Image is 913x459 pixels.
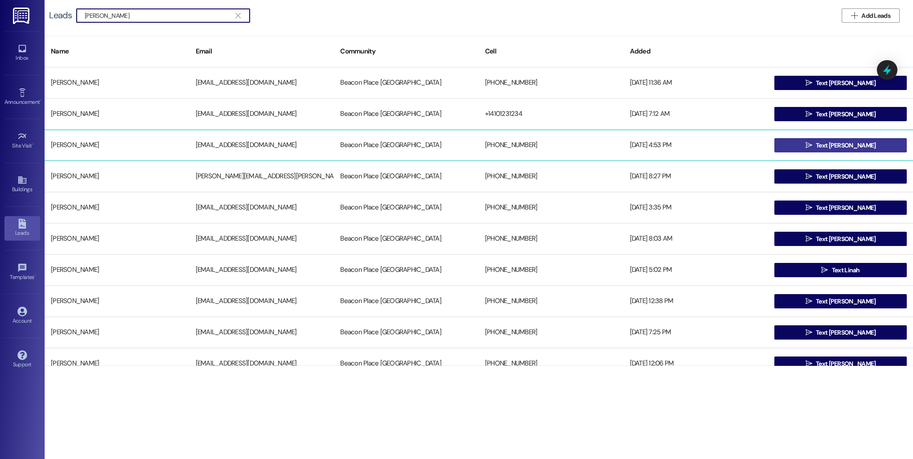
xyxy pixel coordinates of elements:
button: Text [PERSON_NAME] [774,232,907,246]
i:  [235,12,240,19]
button: Text [PERSON_NAME] [774,107,907,121]
button: Text [PERSON_NAME] [774,76,907,90]
a: Templates • [4,260,40,284]
button: Text [PERSON_NAME] [774,357,907,371]
a: Support [4,348,40,372]
div: Beacon Place [GEOGRAPHIC_DATA] [334,74,479,92]
div: +14101231234 [479,105,624,123]
div: [DATE] 11:36 AM [624,74,769,92]
div: Beacon Place [GEOGRAPHIC_DATA] [334,230,479,248]
a: Site Visit • [4,129,40,153]
span: Add Leads [861,11,890,20]
span: Text [PERSON_NAME] [816,234,876,244]
span: Text [PERSON_NAME] [816,141,876,150]
div: Leads [49,11,72,20]
div: Beacon Place [GEOGRAPHIC_DATA] [334,136,479,154]
span: • [34,273,36,279]
div: [PHONE_NUMBER] [479,292,624,310]
div: Added [624,41,769,62]
i:  [806,142,812,149]
button: Text [PERSON_NAME] [774,138,907,152]
div: Beacon Place [GEOGRAPHIC_DATA] [334,355,479,373]
div: Email [189,41,334,62]
div: [PHONE_NUMBER] [479,230,624,248]
span: Text [PERSON_NAME] [816,203,876,213]
div: Name [45,41,189,62]
div: Beacon Place [GEOGRAPHIC_DATA] [334,261,479,279]
img: ResiDesk Logo [13,8,31,24]
div: [DATE] 3:35 PM [624,199,769,217]
div: [DATE] 8:27 PM [624,168,769,185]
i:  [821,266,828,274]
i:  [806,329,812,336]
div: [DATE] 5:02 PM [624,261,769,279]
a: Leads [4,216,40,240]
i:  [806,298,812,305]
div: [PERSON_NAME] [45,74,189,92]
div: [PHONE_NUMBER] [479,74,624,92]
div: [DATE] 12:38 PM [624,292,769,310]
div: [PHONE_NUMBER] [479,199,624,217]
div: [EMAIL_ADDRESS][DOMAIN_NAME] [189,136,334,154]
div: Community [334,41,479,62]
div: [DATE] 4:53 PM [624,136,769,154]
div: [PERSON_NAME] [45,355,189,373]
i:  [806,204,812,211]
div: Beacon Place [GEOGRAPHIC_DATA] [334,199,479,217]
div: [EMAIL_ADDRESS][DOMAIN_NAME] [189,230,334,248]
i:  [806,111,812,118]
div: [PERSON_NAME] [45,199,189,217]
span: • [40,98,41,104]
button: Text Linah [774,263,907,277]
div: Beacon Place [GEOGRAPHIC_DATA] [334,324,479,341]
span: • [32,141,33,148]
button: Text [PERSON_NAME] [774,201,907,215]
div: [PERSON_NAME] [45,230,189,248]
div: Cell [479,41,624,62]
div: [DATE] 12:06 PM [624,355,769,373]
div: [PHONE_NUMBER] [479,136,624,154]
div: [EMAIL_ADDRESS][DOMAIN_NAME] [189,199,334,217]
div: [PERSON_NAME] [45,136,189,154]
div: [EMAIL_ADDRESS][DOMAIN_NAME] [189,261,334,279]
div: [PHONE_NUMBER] [479,261,624,279]
span: Text [PERSON_NAME] [816,172,876,181]
button: Clear text [231,9,245,22]
i:  [851,12,858,19]
span: Text [PERSON_NAME] [816,359,876,369]
button: Add Leads [842,8,900,23]
button: Text [PERSON_NAME] [774,325,907,340]
div: [DATE] 7:12 AM [624,105,769,123]
i:  [806,79,812,86]
span: Text [PERSON_NAME] [816,78,876,88]
div: Beacon Place [GEOGRAPHIC_DATA] [334,292,479,310]
div: [EMAIL_ADDRESS][DOMAIN_NAME] [189,292,334,310]
span: Text [PERSON_NAME] [816,328,876,337]
div: [PERSON_NAME] [45,324,189,341]
div: [PERSON_NAME] [45,105,189,123]
div: [PERSON_NAME] [45,261,189,279]
i:  [806,360,812,367]
div: [PERSON_NAME][EMAIL_ADDRESS][PERSON_NAME][DOMAIN_NAME] [189,168,334,185]
div: [EMAIL_ADDRESS][DOMAIN_NAME] [189,324,334,341]
div: [EMAIL_ADDRESS][DOMAIN_NAME] [189,74,334,92]
button: Text [PERSON_NAME] [774,169,907,184]
i:  [806,173,812,180]
div: [PHONE_NUMBER] [479,355,624,373]
a: Inbox [4,41,40,65]
input: Search name/email/community (quotes for exact match e.g. "John Smith") [85,9,231,22]
div: [PHONE_NUMBER] [479,324,624,341]
div: [EMAIL_ADDRESS][DOMAIN_NAME] [189,105,334,123]
div: [EMAIL_ADDRESS][DOMAIN_NAME] [189,355,334,373]
span: Text Linah [832,266,860,275]
div: [DATE] 7:25 PM [624,324,769,341]
div: [PERSON_NAME] [45,168,189,185]
div: [PERSON_NAME] [45,292,189,310]
a: Buildings [4,172,40,197]
div: Beacon Place [GEOGRAPHIC_DATA] [334,105,479,123]
span: Text [PERSON_NAME] [816,110,876,119]
div: [DATE] 8:03 AM [624,230,769,248]
a: Account [4,304,40,328]
span: Text [PERSON_NAME] [816,297,876,306]
div: Beacon Place [GEOGRAPHIC_DATA] [334,168,479,185]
